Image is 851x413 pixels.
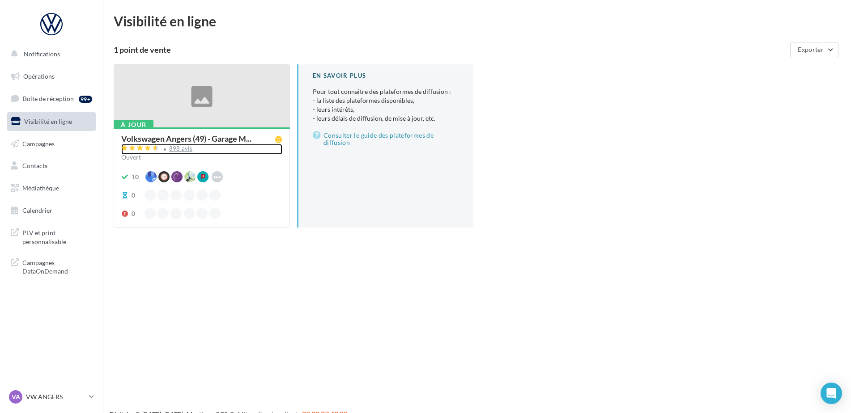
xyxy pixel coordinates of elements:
[5,135,98,153] a: Campagnes
[821,383,842,404] div: Open Intercom Messenger
[22,162,47,169] span: Contacts
[26,392,85,401] p: VW ANGERS
[132,191,135,200] div: 0
[5,156,98,175] a: Contacts
[313,96,459,105] li: - la liste des plateformes disponibles,
[5,253,98,279] a: Campagnes DataOnDemand
[313,87,459,123] p: Pour tout connaître des plateformes de diffusion :
[313,130,459,148] a: Consulter le guide des plateformes de diffusion
[790,42,838,57] button: Exporter
[23,95,74,102] span: Boîte de réception
[22,227,92,246] span: PLV et print personnalisable
[313,72,459,80] div: En savoir plus
[114,46,787,54] div: 1 point de vente
[22,257,92,276] span: Campagnes DataOnDemand
[22,139,55,147] span: Campagnes
[121,135,251,143] span: Volkswagen Angers (49) - Garage M...
[132,173,139,181] div: 10
[12,392,20,401] span: VA
[22,184,59,192] span: Médiathèque
[5,179,98,198] a: Médiathèque
[313,114,459,123] li: - leurs délais de diffusion, de mise à jour, etc.
[5,201,98,220] a: Calendrier
[5,112,98,131] a: Visibilité en ligne
[313,105,459,114] li: - leurs intérêts,
[132,209,135,218] div: 0
[114,14,840,28] div: Visibilité en ligne
[5,67,98,86] a: Opérations
[79,96,92,103] div: 99+
[114,120,153,130] div: À jour
[5,45,94,63] button: Notifications
[5,89,98,108] a: Boîte de réception99+
[798,46,824,53] span: Exporter
[7,388,96,405] a: VA VW ANGERS
[22,206,52,214] span: Calendrier
[24,118,72,125] span: Visibilité en ligne
[169,146,193,152] div: 898 avis
[5,223,98,249] a: PLV et print personnalisable
[23,72,55,80] span: Opérations
[121,144,282,155] a: 898 avis
[24,50,60,58] span: Notifications
[121,153,141,161] span: Ouvert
